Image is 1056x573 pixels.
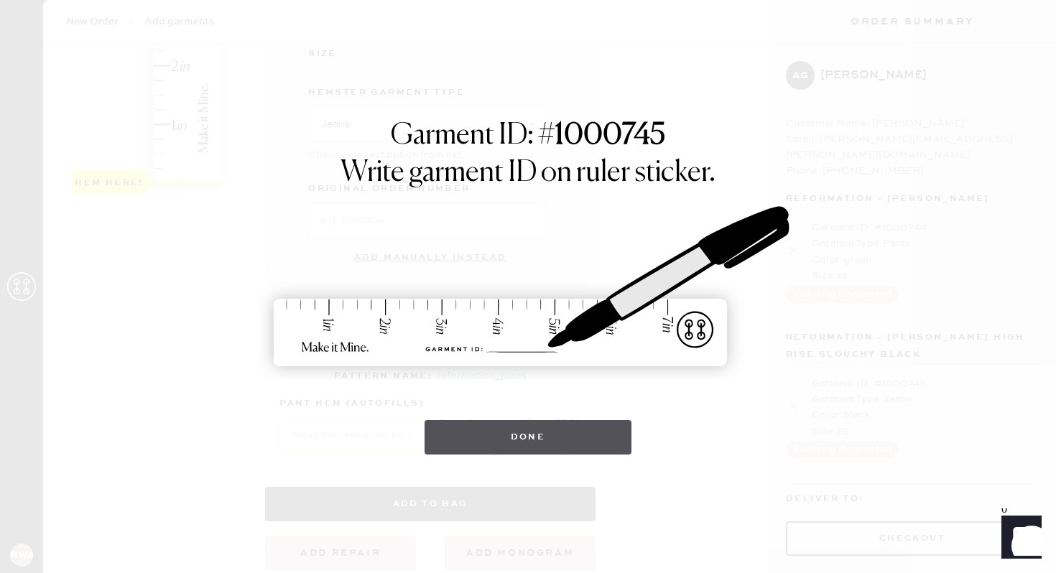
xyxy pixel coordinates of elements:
h1: Garment ID: # [391,118,665,156]
strong: 1000745 [555,121,665,150]
button: Done [425,420,632,455]
h1: Write garment ID on ruler sticker. [341,156,715,190]
iframe: Front Chat [988,508,1050,570]
img: ruler-sticker-sharpie.svg [259,169,797,406]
